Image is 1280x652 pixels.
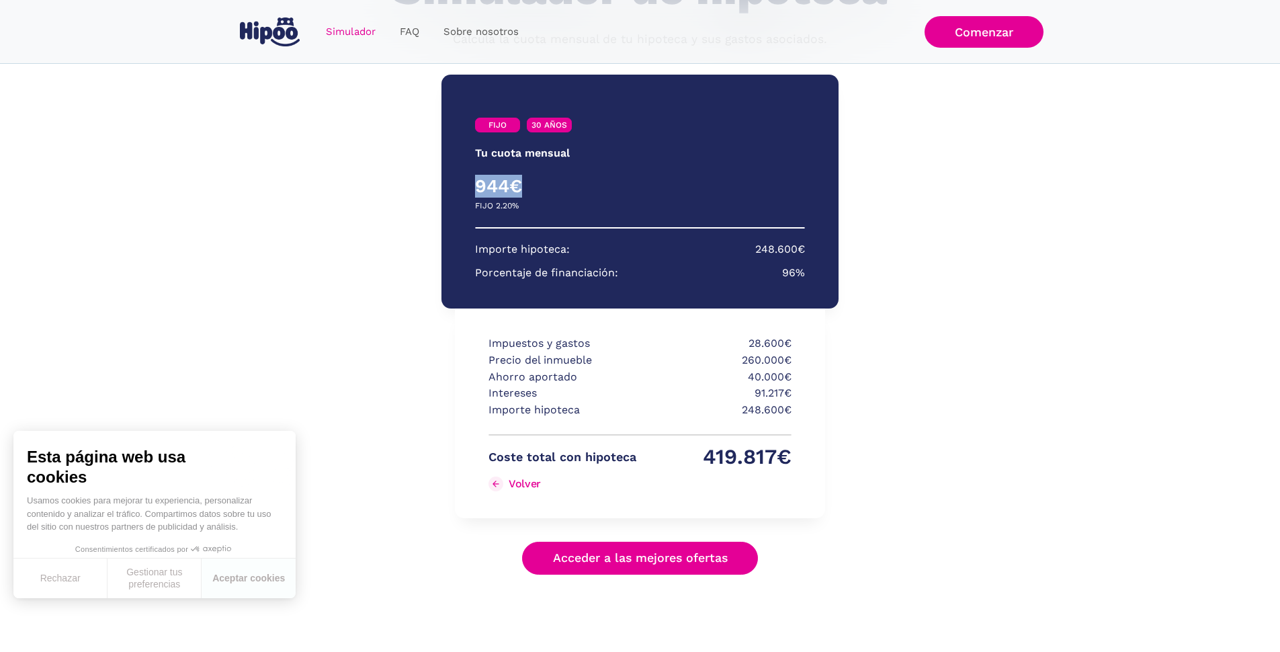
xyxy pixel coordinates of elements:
a: Volver [488,473,636,495]
a: FIJO [475,118,520,132]
p: Importe hipoteca [488,402,636,419]
p: 96% [782,265,805,282]
a: Acceder a las mejores ofertas [522,542,759,575]
h4: 944€ [475,175,640,198]
p: 248.600€ [755,241,805,258]
p: 91.217€ [644,385,792,402]
div: Volver [509,477,541,490]
p: 419.817€ [644,449,792,466]
p: 260.000€ [644,352,792,369]
p: Ahorro aportado [488,369,636,386]
a: 30 AÑOS [527,118,572,132]
a: Sobre nosotros [431,19,531,45]
div: Simulador Form success [338,61,943,601]
p: Tu cuota mensual [475,145,570,162]
a: FAQ [388,19,431,45]
p: Importe hipoteca: [475,241,570,258]
p: Precio del inmueble [488,352,636,369]
a: Simulador [314,19,388,45]
p: FIJO 2.20% [475,198,519,214]
p: Impuestos y gastos [488,335,636,352]
a: home [237,12,303,52]
p: 40.000€ [644,369,792,386]
p: 248.600€ [644,402,792,419]
p: Porcentaje de financiación: [475,265,618,282]
p: 28.600€ [644,335,792,352]
a: Comenzar [925,16,1043,48]
p: Intereses [488,385,636,402]
p: Coste total con hipoteca [488,449,636,466]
